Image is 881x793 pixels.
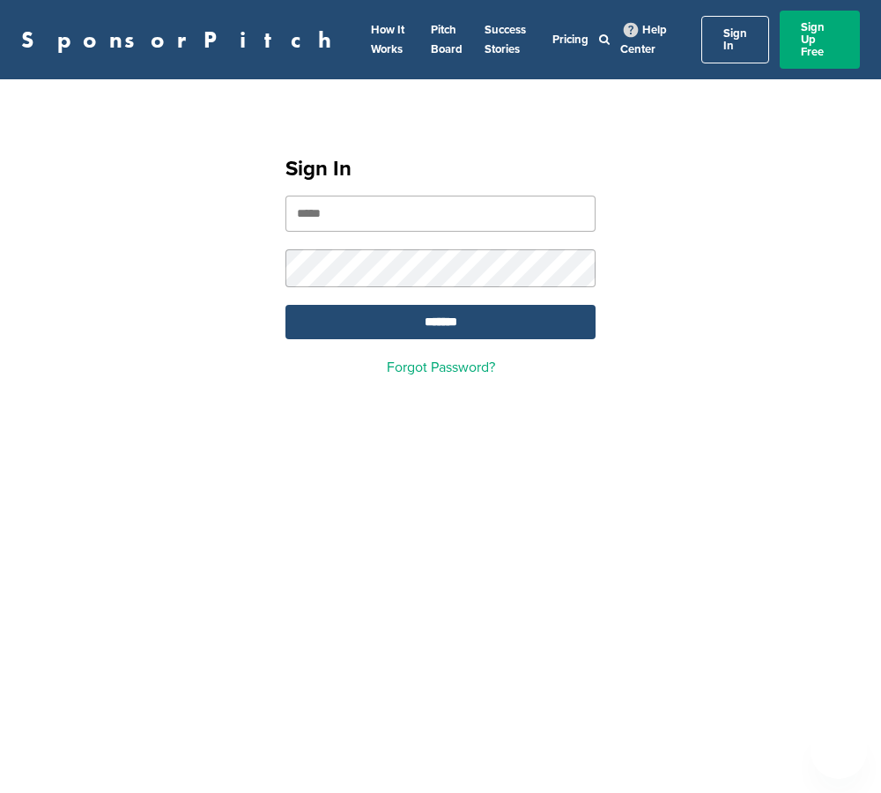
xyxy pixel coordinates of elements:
a: Success Stories [485,23,526,56]
a: Pricing [552,33,589,47]
h1: Sign In [285,153,596,185]
a: Help Center [620,19,667,60]
iframe: Button to launch messaging window [811,723,867,779]
a: Pitch Board [431,23,463,56]
a: SponsorPitch [21,28,343,51]
a: Forgot Password? [387,359,495,376]
a: How It Works [371,23,404,56]
a: Sign Up Free [780,11,860,69]
a: Sign In [701,16,769,63]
